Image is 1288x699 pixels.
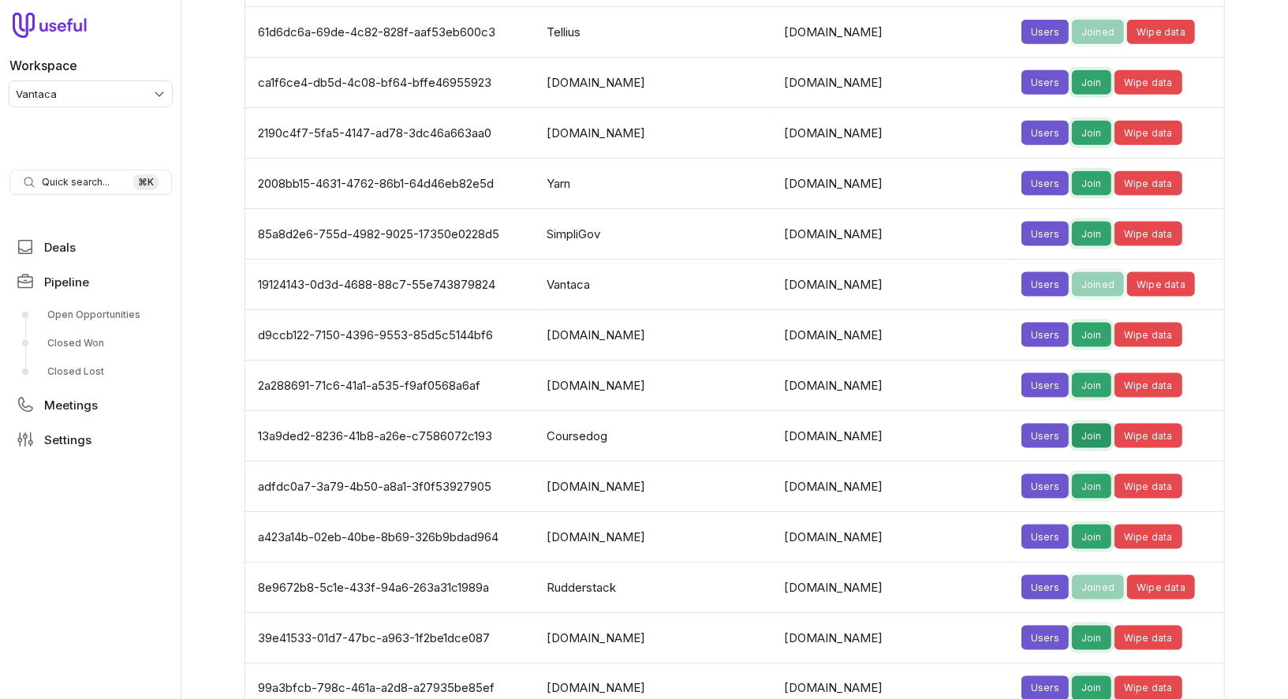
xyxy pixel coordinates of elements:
td: [DOMAIN_NAME] [775,563,1012,613]
td: 2008bb15-4631-4762-86b1-64d46eb82e5d [245,159,537,209]
td: Rudderstack [537,563,775,613]
td: [DOMAIN_NAME] [775,209,1012,260]
button: Wipe data [1114,323,1182,347]
td: [DOMAIN_NAME] [775,58,1012,108]
span: Meetings [44,399,98,411]
button: Wipe data [1127,20,1195,44]
td: [DOMAIN_NAME] [775,7,1012,58]
td: [DOMAIN_NAME] [537,108,775,159]
td: 2190c4f7-5fa5-4147-ad78-3dc46a663aa0 [245,108,537,159]
td: [DOMAIN_NAME] [537,613,775,663]
td: 39e41533-01d7-47bc-a963-1f2be1dce087 [245,613,537,663]
button: Join [1072,626,1111,650]
button: Join [1072,323,1111,347]
td: adfdc0a7-3a79-4b50-a8a1-3f0f53927905 [245,462,537,512]
button: Users [1021,272,1069,297]
button: Users [1021,323,1069,347]
td: [DOMAIN_NAME] [537,462,775,512]
button: Users [1021,121,1069,145]
button: Joined [1072,20,1124,44]
a: Meetings [9,391,172,419]
td: [DOMAIN_NAME] [775,159,1012,209]
td: [DOMAIN_NAME] [537,361,775,411]
button: Users [1021,20,1069,44]
button: Join [1072,70,1111,95]
td: [DOMAIN_NAME] [775,411,1012,462]
button: Users [1021,70,1069,95]
a: Deals [9,233,172,261]
button: Wipe data [1114,171,1182,196]
td: [DOMAIN_NAME] [775,361,1012,411]
td: ca1f6ce4-db5d-4c08-bf64-bffe46955923 [245,58,537,108]
button: Users [1021,575,1069,600]
button: Join [1072,373,1111,398]
td: Coursedog [537,411,775,462]
a: Settings [9,425,172,454]
td: SimpliGov [537,209,775,260]
button: Wipe data [1127,575,1195,600]
button: Users [1021,474,1069,499]
td: [DOMAIN_NAME] [537,310,775,361]
button: Users [1021,525,1069,549]
td: 13a9ded2-8236-41b8-a26e-c7586072c193 [245,411,537,462]
span: Pipeline [44,276,89,288]
a: Open Opportunities [9,302,172,327]
td: [DOMAIN_NAME] [775,108,1012,159]
td: 85a8d2e6-755d-4982-9025-17350e0228d5 [245,209,537,260]
a: Closed Lost [9,359,172,384]
td: d9ccb122-7150-4396-9553-85d5c5144bf6 [245,310,537,361]
span: Deals [44,241,76,253]
button: Wipe data [1127,272,1195,297]
div: Pipeline submenu [9,302,172,384]
td: Vantaca [537,260,775,310]
button: Joined [1072,575,1124,600]
button: Join [1072,474,1111,499]
button: Users [1021,373,1069,398]
td: [DOMAIN_NAME] [775,462,1012,512]
button: Join [1072,121,1111,145]
button: Wipe data [1114,424,1182,448]
td: a423a14b-02eb-40be-8b69-326b9bdad964 [245,512,537,563]
button: Users [1021,222,1069,246]
td: [DOMAIN_NAME] [775,310,1012,361]
button: Join [1072,222,1111,246]
td: 2a288691-71c6-41a1-a535-f9af0568a6af [245,361,537,411]
button: Wipe data [1114,121,1182,145]
td: [DOMAIN_NAME] [537,58,775,108]
button: Wipe data [1114,373,1182,398]
button: Join [1072,424,1111,448]
td: Tellius [537,7,775,58]
td: [DOMAIN_NAME] [775,260,1012,310]
td: [DOMAIN_NAME] [775,512,1012,563]
button: Wipe data [1114,626,1182,650]
td: [DOMAIN_NAME] [537,512,775,563]
button: Joined [1072,272,1124,297]
button: Users [1021,171,1069,196]
label: Workspace [9,56,77,75]
kbd: ⌘ K [133,174,159,190]
button: Wipe data [1114,222,1182,246]
td: [DOMAIN_NAME] [775,613,1012,663]
td: 19124143-0d3d-4688-88c7-55e743879824 [245,260,537,310]
button: Wipe data [1114,525,1182,549]
a: Closed Won [9,331,172,356]
td: Yarn [537,159,775,209]
a: Pipeline [9,267,172,296]
button: Users [1021,424,1069,448]
button: Wipe data [1114,474,1182,499]
td: 8e9672b8-5c1e-433f-94a6-263a31c1989a [245,563,537,613]
span: Settings [44,434,91,446]
td: 61d6dc6a-69de-4c82-828f-aaf53eb600c3 [245,7,537,58]
button: Join [1072,525,1111,549]
span: Quick search... [42,176,110,189]
button: Users [1021,626,1069,650]
button: Wipe data [1114,70,1182,95]
button: Join [1072,171,1111,196]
